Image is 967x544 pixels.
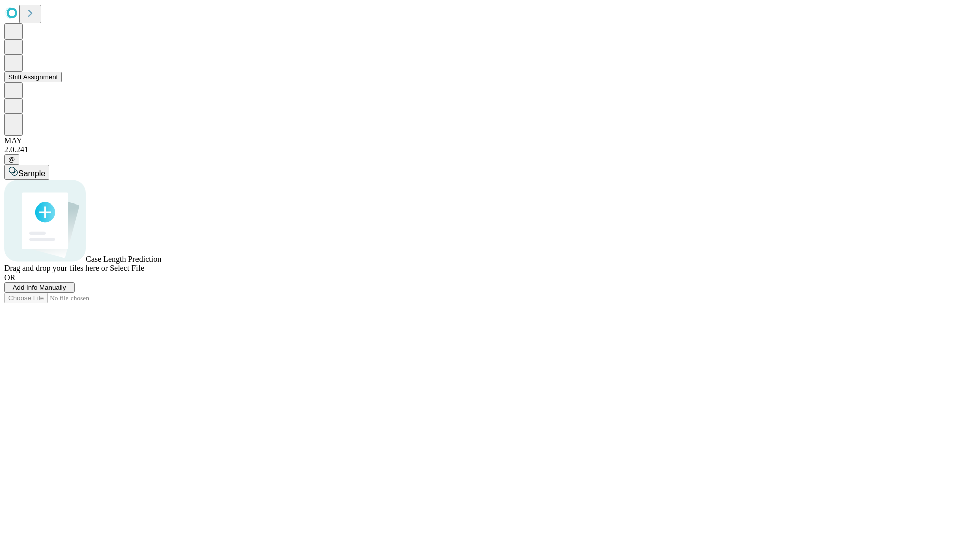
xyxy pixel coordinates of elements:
[110,264,144,273] span: Select File
[4,165,49,180] button: Sample
[4,136,963,145] div: MAY
[13,284,66,291] span: Add Info Manually
[4,273,15,282] span: OR
[4,154,19,165] button: @
[8,156,15,163] span: @
[4,264,108,273] span: Drag and drop your files here or
[18,169,45,178] span: Sample
[4,72,62,82] button: Shift Assignment
[4,282,75,293] button: Add Info Manually
[4,145,963,154] div: 2.0.241
[86,255,161,263] span: Case Length Prediction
